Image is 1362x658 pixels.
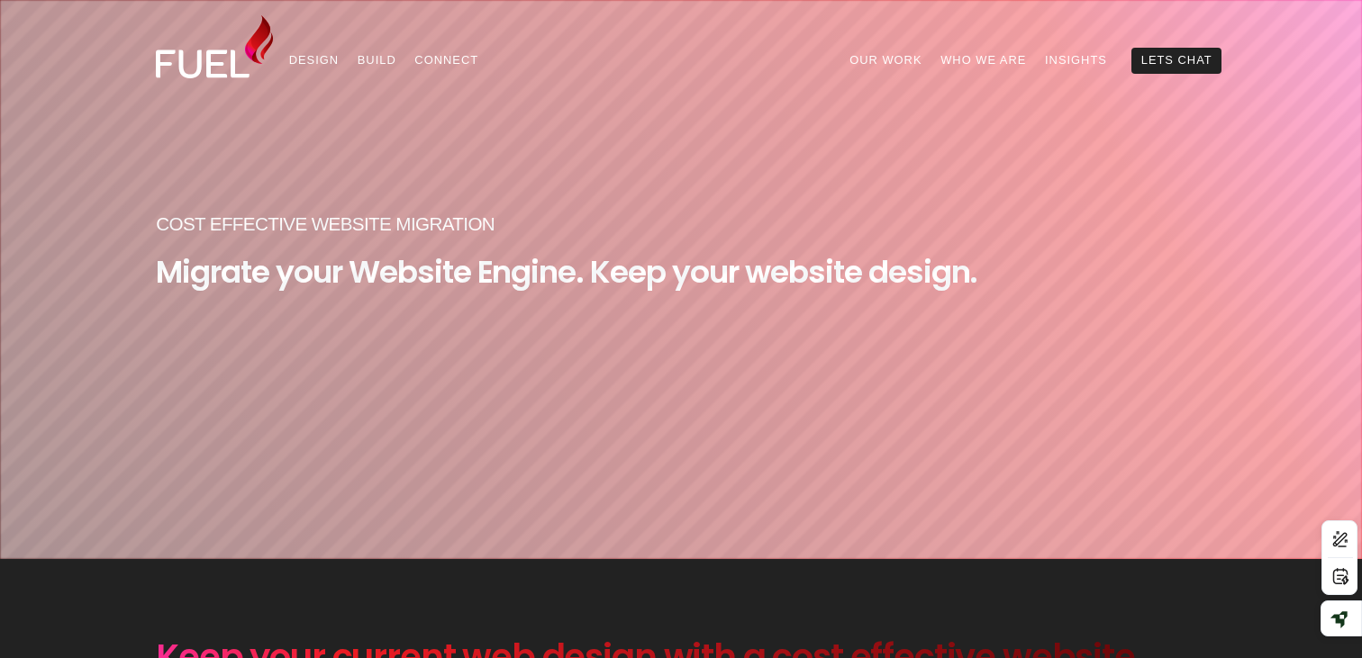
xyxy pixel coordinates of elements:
a: Who We Are [931,48,1036,73]
a: Lets Chat [1131,48,1221,73]
a: Design [279,48,348,73]
a: Our Work [840,48,931,73]
a: Connect [405,48,487,73]
a: Insights [1036,48,1117,73]
img: Fuel Design Ltd - Website design and development company in North Shore, Auckland [156,15,273,78]
a: Build [348,48,405,73]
